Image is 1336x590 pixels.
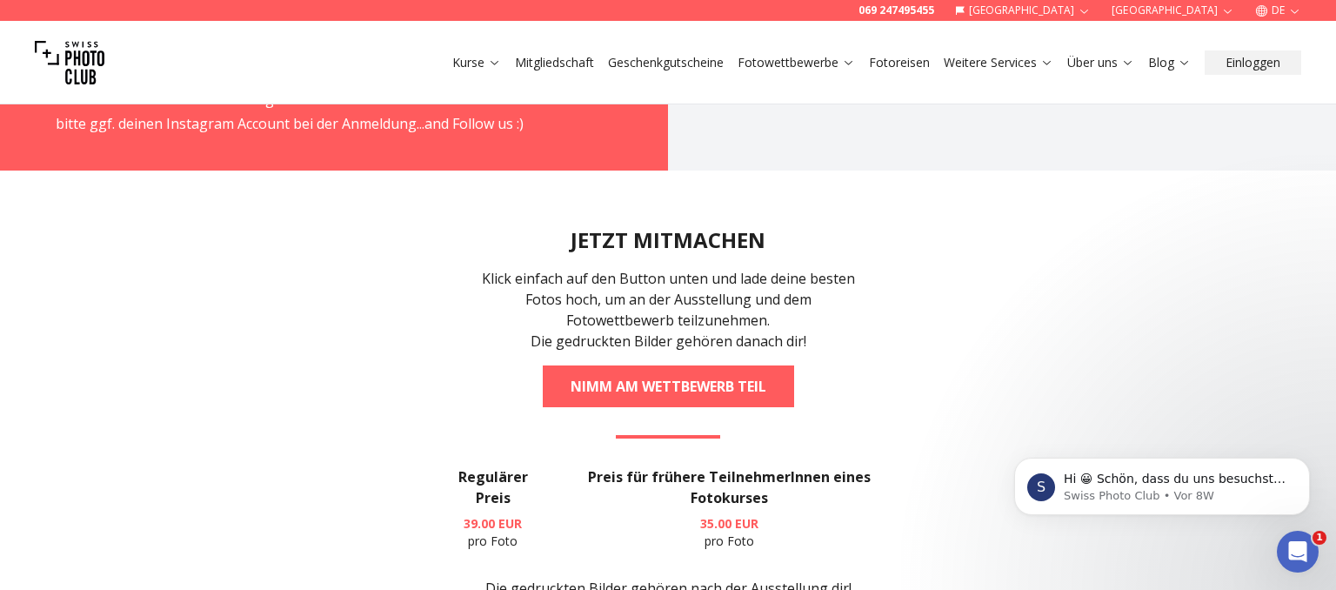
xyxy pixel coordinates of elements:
[1067,54,1134,71] a: Über uns
[571,226,765,254] h2: JETZT MITMACHEN
[1060,50,1141,75] button: Über uns
[445,50,508,75] button: Kurse
[937,50,1060,75] button: Weitere Services
[1205,50,1301,75] button: Einloggen
[508,50,601,75] button: Mitgliedschaft
[869,54,930,71] a: Fotoreisen
[464,515,495,532] span: 39.00
[700,515,758,532] b: 35.00 EUR
[498,515,522,532] span: EUR
[1313,531,1326,545] span: 1
[738,54,855,71] a: Fotowettbewerbe
[515,54,594,71] a: Mitgliedschaft
[445,466,541,508] h3: Regulärer Preis
[601,50,731,75] button: Geschenkgutscheine
[858,3,934,17] a: 069 247495455
[473,331,863,352] p: Die gedruckten Bilder gehören danach dir!
[608,54,724,71] a: Geschenkgutscheine
[944,54,1053,71] a: Weitere Services
[445,515,541,550] p: pro Foto
[452,54,501,71] a: Kurse
[1148,54,1191,71] a: Blog
[473,268,863,331] p: Klick einfach auf den Button unten und lade deine besten Fotos hoch, um an der Ausstellung und de...
[988,421,1336,543] iframe: Intercom notifications Nachricht
[35,28,104,97] img: Swiss photo club
[569,466,891,508] h3: Preis für frühere TeilnehmerInnen eines Fotokurses
[543,365,794,407] a: NIMM AM WETTBEWERB TEIL
[1277,531,1319,573] iframe: Intercom live chat
[1141,50,1198,75] button: Blog
[569,515,891,550] p: pro Foto
[862,50,937,75] button: Fotoreisen
[731,50,862,75] button: Fotowettbewerbe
